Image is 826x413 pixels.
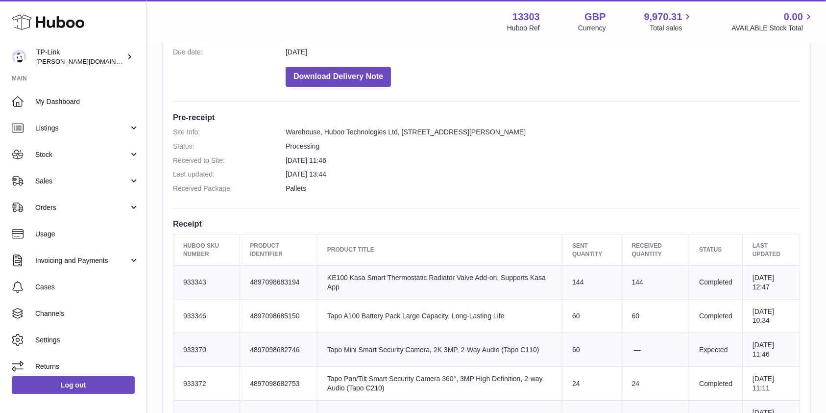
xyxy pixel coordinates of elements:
[562,367,622,401] td: 24
[240,333,317,367] td: 4897098682746
[35,336,139,345] span: Settings
[512,10,540,24] strong: 13303
[35,177,129,186] span: Sales
[12,376,135,394] a: Log out
[35,97,139,106] span: My Dashboard
[689,234,743,265] th: Status
[36,57,247,65] span: [PERSON_NAME][DOMAIN_NAME][EMAIL_ADDRESS][DOMAIN_NAME]
[622,367,689,401] td: 24
[173,112,800,123] h3: Pre-receipt
[578,24,606,33] div: Currency
[507,24,540,33] div: Huboo Ref
[286,170,800,179] dd: [DATE] 13:44
[622,299,689,333] td: 60
[173,218,800,229] h3: Receipt
[35,309,139,318] span: Channels
[317,299,562,333] td: Tapo A100 Battery Pack Large Capacity, Long-Lasting Life
[240,265,317,299] td: 4897098683194
[173,333,240,367] td: 933370
[562,265,622,299] td: 144
[35,203,129,212] span: Orders
[689,299,743,333] td: Completed
[644,10,682,24] span: 9,970.31
[731,10,814,33] a: 0.00 AVAILABLE Stock Total
[286,142,800,151] dd: Processing
[742,265,800,299] td: [DATE] 12:47
[742,299,800,333] td: [DATE] 10:34
[644,10,694,33] a: 9,970.31 Total sales
[742,333,800,367] td: [DATE] 11:46
[173,48,286,57] dt: Due date:
[173,156,286,165] dt: Received to Site:
[35,362,139,371] span: Returns
[584,10,606,24] strong: GBP
[622,333,689,367] td: -—
[317,333,562,367] td: Tapo Mini Smart Security Camera, 2K 3MP, 2-Way Audio (Tapo C110)
[742,234,800,265] th: Last updated
[35,256,129,265] span: Invoicing and Payments
[742,367,800,401] td: [DATE] 11:11
[286,184,800,193] dd: Pallets
[173,299,240,333] td: 933346
[650,24,693,33] span: Total sales
[173,128,286,137] dt: Site Info:
[317,265,562,299] td: KE100 Kasa Smart Thermostatic Radiator Valve Add-on, Supports Kasa App
[36,48,124,66] div: TP-Link
[689,265,743,299] td: Completed
[240,234,317,265] th: Product Identifier
[173,265,240,299] td: 933343
[286,67,391,87] button: Download Delivery Note
[317,234,562,265] th: Product title
[689,367,743,401] td: Completed
[12,50,26,64] img: susie.li@tp-link.com
[35,283,139,292] span: Cases
[317,367,562,401] td: Tapo Pan/Tilt Smart Security Camera 360°, 3MP High Definition, 2-way Audio (Tapo C210)
[173,142,286,151] dt: Status:
[286,48,800,57] dd: [DATE]
[622,265,689,299] td: 144
[562,333,622,367] td: 60
[562,234,622,265] th: Sent Quantity
[286,156,800,165] dd: [DATE] 11:46
[240,367,317,401] td: 4897098682753
[35,150,129,159] span: Stock
[35,230,139,239] span: Usage
[240,299,317,333] td: 4897098685150
[622,234,689,265] th: Received Quantity
[562,299,622,333] td: 60
[689,333,743,367] td: Expected
[784,10,803,24] span: 0.00
[35,124,129,133] span: Listings
[173,367,240,401] td: 933372
[173,234,240,265] th: Huboo SKU Number
[173,184,286,193] dt: Received Package:
[286,128,800,137] dd: Warehouse, Huboo Technologies Ltd, [STREET_ADDRESS][PERSON_NAME]
[173,170,286,179] dt: Last updated:
[731,24,814,33] span: AVAILABLE Stock Total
